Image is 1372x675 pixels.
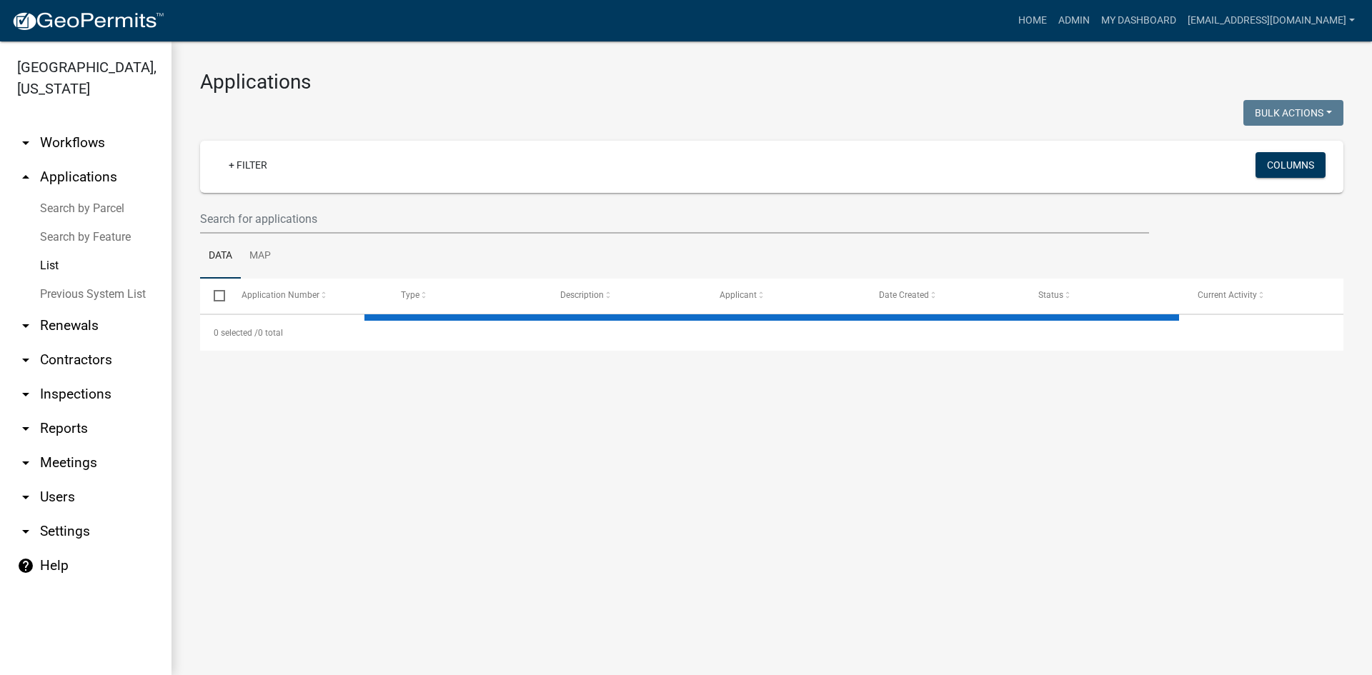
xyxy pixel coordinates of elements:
[200,234,241,279] a: Data
[1256,152,1326,178] button: Columns
[865,279,1025,313] datatable-header-cell: Date Created
[200,70,1343,94] h3: Applications
[1198,290,1257,300] span: Current Activity
[227,279,387,313] datatable-header-cell: Application Number
[1095,7,1182,34] a: My Dashboard
[387,279,546,313] datatable-header-cell: Type
[17,489,34,506] i: arrow_drop_down
[200,204,1149,234] input: Search for applications
[17,169,34,186] i: arrow_drop_up
[1013,7,1053,34] a: Home
[17,557,34,574] i: help
[17,134,34,151] i: arrow_drop_down
[1182,7,1361,34] a: [EMAIL_ADDRESS][DOMAIN_NAME]
[720,290,757,300] span: Applicant
[401,290,419,300] span: Type
[17,420,34,437] i: arrow_drop_down
[242,290,319,300] span: Application Number
[1053,7,1095,34] a: Admin
[17,317,34,334] i: arrow_drop_down
[17,351,34,369] i: arrow_drop_down
[879,290,929,300] span: Date Created
[200,315,1343,351] div: 0 total
[706,279,865,313] datatable-header-cell: Applicant
[1184,279,1343,313] datatable-header-cell: Current Activity
[17,454,34,471] i: arrow_drop_down
[1243,100,1343,126] button: Bulk Actions
[1025,279,1184,313] datatable-header-cell: Status
[1038,290,1063,300] span: Status
[200,279,227,313] datatable-header-cell: Select
[547,279,706,313] datatable-header-cell: Description
[560,290,604,300] span: Description
[241,234,279,279] a: Map
[17,386,34,403] i: arrow_drop_down
[17,523,34,540] i: arrow_drop_down
[217,152,279,178] a: + Filter
[214,328,258,338] span: 0 selected /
